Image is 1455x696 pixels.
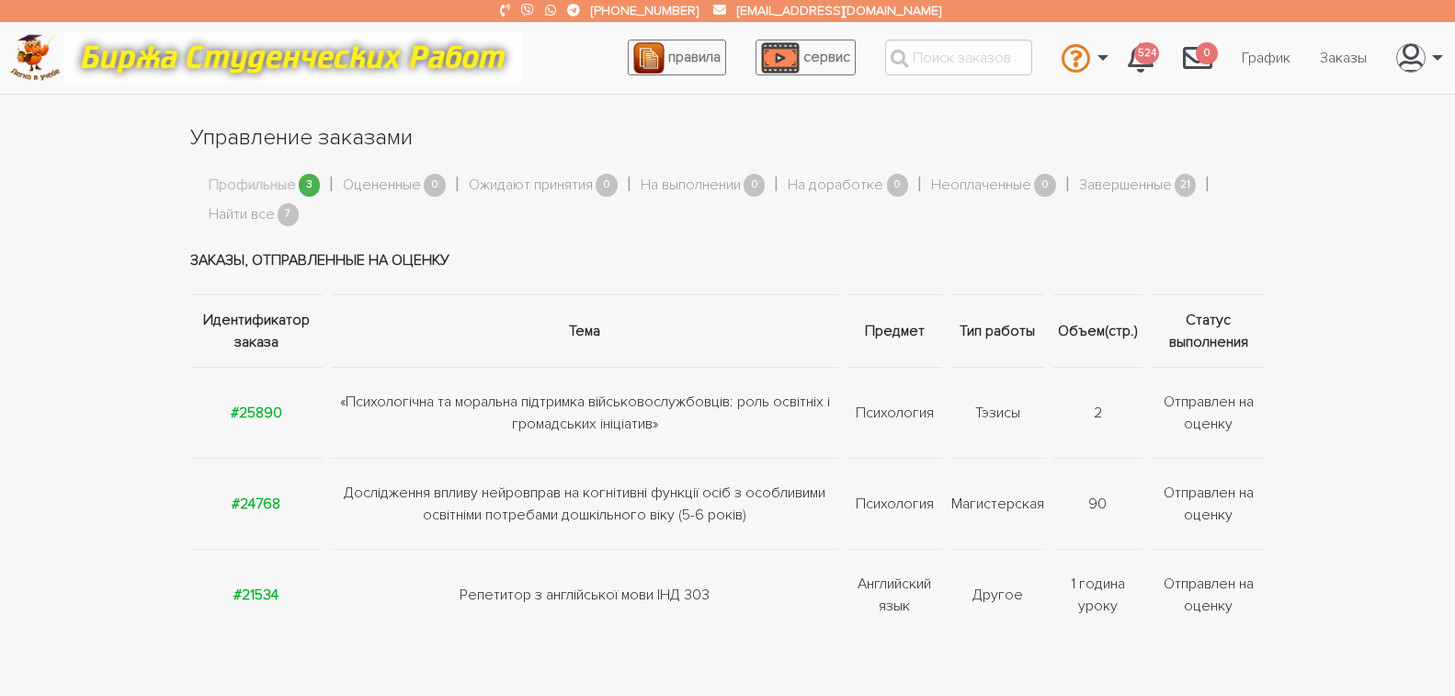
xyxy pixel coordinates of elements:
[1034,174,1056,197] span: 0
[843,459,947,550] td: Психология
[232,495,280,513] a: #24768
[756,40,856,75] a: сервис
[1196,42,1218,65] span: 0
[788,174,883,198] a: На доработке
[1049,550,1147,641] td: 1 година уроку
[1134,42,1159,65] span: 524
[633,42,665,74] img: agreement_icon-feca34a61ba7f3d1581b08bc946b2ec1ccb426f67415f344566775c155b7f62c.png
[209,174,296,198] a: Профильные
[327,295,843,368] th: Тема
[947,550,1049,641] td: Другое
[469,174,593,198] a: Ожидают принятия
[1147,459,1266,550] td: Отправлен на оценку
[1049,368,1147,459] td: 2
[233,586,278,604] a: #21534
[424,174,446,197] span: 0
[190,295,327,368] th: Идентификатор заказа
[278,203,300,226] span: 7
[887,174,909,197] span: 0
[761,42,800,74] img: play_icon-49f7f135c9dc9a03216cfdbccbe1e3994649169d890fb554cedf0eac35a01ba8.png
[327,459,843,550] td: Дослідження впливу нейровправ на когнітивні функції осіб з особливими освітніми потребами дошкіль...
[947,295,1049,368] th: Тип работы
[1049,459,1147,550] td: 90
[327,368,843,459] td: «Психологічна та моральна підтримка військовослужбовців: роль освітніх і громадських ініціатив»
[668,48,721,66] span: правила
[947,368,1049,459] td: Тэзисы
[299,174,321,197] span: 3
[1079,174,1172,198] a: Завершенные
[190,226,1266,295] td: Заказы, отправленные на оценку
[591,3,699,18] a: [PHONE_NUMBER]
[1305,40,1381,75] a: Заказы
[1147,368,1266,459] td: Отправлен на оценку
[596,174,618,197] span: 0
[843,368,947,459] td: Психология
[803,48,850,66] span: сервис
[209,203,275,227] a: Найти все
[10,34,61,81] img: logo-c4363faeb99b52c628a42810ed6dfb4293a56d4e4775eb116515dfe7f33672af.png
[947,459,1049,550] td: Магистерская
[231,404,282,422] a: #25890
[843,295,947,368] th: Предмет
[737,3,941,18] a: [EMAIL_ADDRESS][DOMAIN_NAME]
[628,40,726,75] a: правила
[1227,40,1305,75] a: График
[843,550,947,641] td: Английский язык
[885,40,1032,75] input: Поиск заказов
[1113,33,1168,83] a: 524
[931,174,1031,198] a: Неоплаченные
[343,174,421,198] a: Оцененные
[1175,174,1197,197] span: 21
[327,550,843,641] td: Репетитор з англійської мови ІНД 303
[1147,295,1266,368] th: Статус выполнения
[190,122,1266,154] h1: Управление заказами
[1049,295,1147,368] th: Объем(стр.)
[63,32,523,83] img: motto-12e01f5a76059d5f6a28199ef077b1f78e012cfde436ab5cf1d4517935686d32.gif
[641,174,741,198] a: На выполнении
[1168,33,1227,83] a: 0
[1147,550,1266,641] td: Отправлен на оценку
[744,174,766,197] span: 0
